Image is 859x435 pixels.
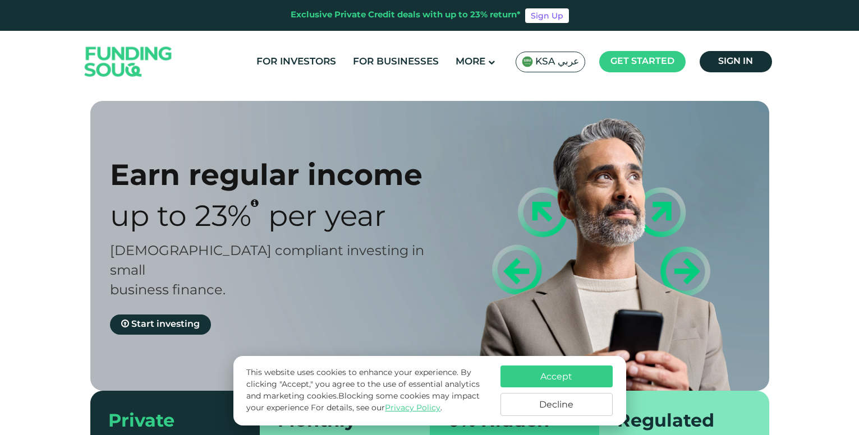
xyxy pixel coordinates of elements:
span: Get started [610,57,674,66]
a: Sign Up [525,8,569,23]
a: Sign in [700,51,772,72]
span: Up to 23% [110,204,251,232]
span: Per Year [268,204,386,232]
a: For Businesses [350,53,442,71]
button: Accept [500,365,613,387]
p: This website uses cookies to enhance your experience. By clicking "Accept," you agree to the use ... [246,367,489,414]
span: For details, see our . [311,404,442,412]
a: For Investors [254,53,339,71]
i: 23% IRR (expected) ~ 15% Net yield (expected) [251,198,259,207]
a: Start investing [110,314,211,335]
span: Start investing [131,320,200,328]
button: Decline [500,393,613,416]
span: Sign in [718,57,753,66]
div: Earn regular income [110,157,449,192]
a: Privacy Policy [385,404,440,412]
span: [DEMOGRAPHIC_DATA] compliant investing in small business finance. [110,245,424,297]
img: Logo [74,34,183,90]
span: KSA عربي [535,55,579,68]
img: SA Flag [522,56,533,67]
span: Blocking some cookies may impact your experience [246,392,480,412]
div: Exclusive Private Credit deals with up to 23% return* [291,9,521,22]
span: More [456,57,485,67]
